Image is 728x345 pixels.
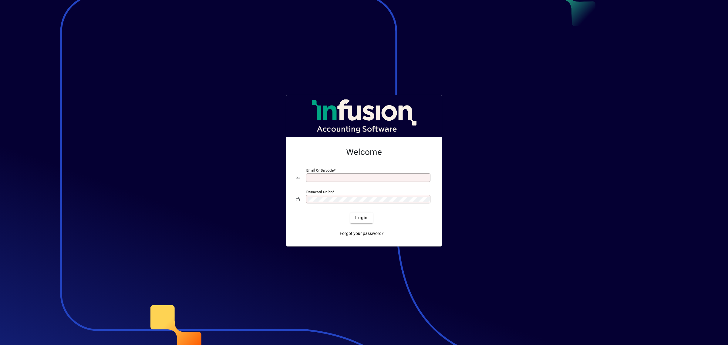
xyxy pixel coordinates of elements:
span: Login [355,215,368,221]
button: Login [350,213,372,223]
span: Forgot your password? [340,230,384,237]
mat-label: Email or Barcode [306,168,334,172]
h2: Welcome [296,147,432,157]
mat-label: Password or Pin [306,189,332,194]
a: Forgot your password? [337,228,386,239]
